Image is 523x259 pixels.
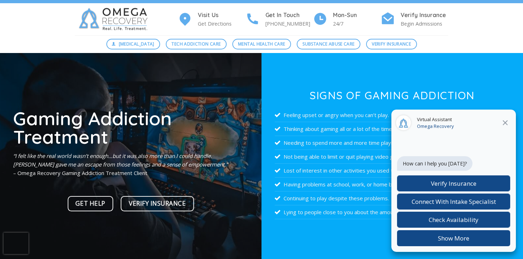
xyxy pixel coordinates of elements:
[275,150,510,164] li: Not being able to limit or quit playing video games.
[106,39,160,49] a: [MEDICAL_DATA]
[198,20,245,28] p: Get Directions
[171,41,221,47] span: Tech Addiction Care
[265,20,313,28] p: [PHONE_NUMBER]
[166,39,227,49] a: Tech Addiction Care
[302,41,354,47] span: Substance Abuse Care
[13,109,249,146] h1: Gaming Addiction Treatment
[265,11,313,20] h4: Get In Touch
[333,11,381,20] h4: Mon-Sun
[333,20,381,28] p: 24/7
[238,41,285,47] span: Mental Health Care
[232,39,291,49] a: Mental Health Care
[372,41,411,47] span: Verify Insurance
[275,164,510,178] li: Lost of interest in other activities you used to like.
[275,178,510,191] li: Having problems at school, work, or home because of your gaming
[75,199,105,208] span: Get Help
[119,41,154,47] span: [MEDICAL_DATA]
[129,199,186,208] span: Verify Insurance
[401,20,448,28] p: Begin Admissions
[297,39,360,49] a: Substance Abuse Care
[68,196,113,211] a: Get Help
[275,108,510,122] li: Feeling upset or angry when you can’t play.
[381,11,448,28] a: Verify Insurance Begin Admissions
[275,191,510,205] li: Continuing to play despite these problems.
[198,11,245,20] h4: Visit Us
[13,152,249,177] p: – Omega Recovery Gaming Addiction Treatment Client
[4,233,28,254] iframe: reCAPTCHA
[245,11,313,28] a: Get In Touch [PHONE_NUMBER]
[366,39,417,49] a: Verify Insurance
[401,11,448,20] h4: Verify Insurance
[13,152,228,168] em: “I felt like the real world wasn’t enough…but it was also more than I could handle. [PERSON_NAME]...
[75,3,155,35] img: Omega Recovery
[275,205,510,219] li: Lying to people close to you about the amount of time you spend playing.
[121,196,194,211] a: Verify Insurance
[275,90,510,101] h3: Signs of Gaming Addiction
[178,11,245,28] a: Visit Us Get Directions
[275,122,510,136] li: Thinking about gaming all or a lot of the time
[275,136,510,150] li: Needing to spend more and more time playing to feel better.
